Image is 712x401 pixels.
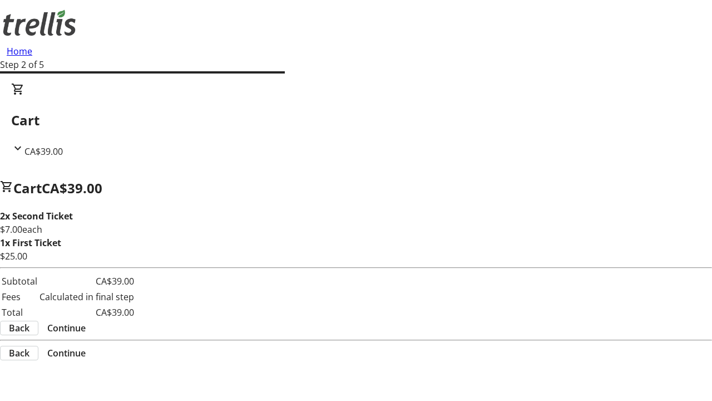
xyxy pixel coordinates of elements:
[24,145,63,158] span: CA$39.00
[38,346,95,360] button: Continue
[39,290,135,304] td: Calculated in final step
[38,321,95,335] button: Continue
[13,179,42,197] span: Cart
[1,290,38,304] td: Fees
[11,82,701,158] div: CartCA$39.00
[47,321,86,335] span: Continue
[1,274,38,288] td: Subtotal
[9,346,29,360] span: Back
[47,346,86,360] span: Continue
[11,110,701,130] h2: Cart
[39,305,135,320] td: CA$39.00
[9,321,29,335] span: Back
[39,274,135,288] td: CA$39.00
[42,179,102,197] span: CA$39.00
[1,305,38,320] td: Total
